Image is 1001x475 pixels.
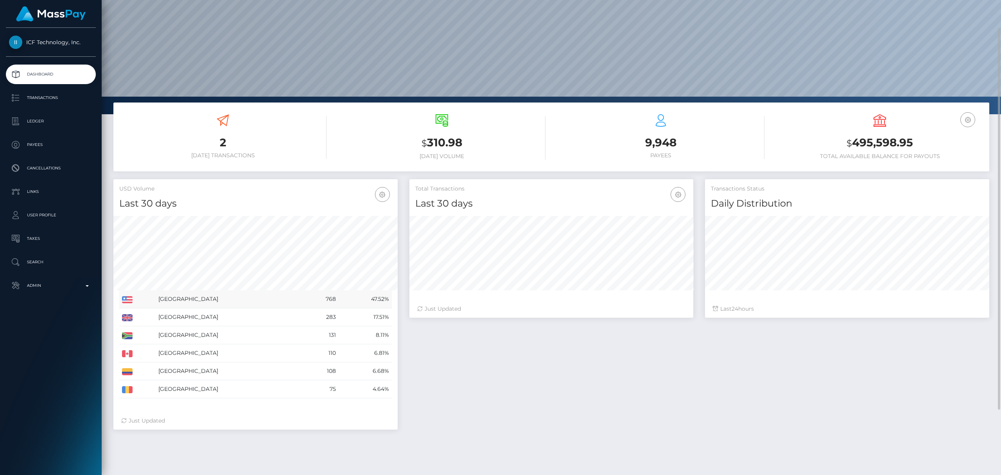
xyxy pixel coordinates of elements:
[339,326,392,344] td: 8.11%
[557,152,764,159] h6: Payees
[303,290,338,308] td: 768
[303,344,338,362] td: 110
[422,138,427,149] small: $
[711,197,983,211] h4: Daily Distribution
[122,332,133,339] img: ZA.png
[338,135,545,151] h3: 310.98
[121,417,390,425] div: Just Updated
[119,135,326,150] h3: 2
[711,185,983,193] h5: Transactions Status
[9,68,93,80] p: Dashboard
[303,308,338,326] td: 283
[339,308,392,326] td: 17.51%
[6,135,96,155] a: Payees
[9,139,93,151] p: Payees
[415,185,688,193] h5: Total Transactions
[847,138,852,149] small: $
[156,380,303,398] td: [GEOGRAPHIC_DATA]
[9,280,93,291] p: Admin
[6,39,96,46] span: ICF Technology, Inc.
[9,209,93,221] p: User Profile
[339,380,392,398] td: 4.64%
[9,186,93,198] p: Links
[339,344,392,362] td: 6.81%
[9,115,93,127] p: Ledger
[156,326,303,344] td: [GEOGRAPHIC_DATA]
[119,185,392,193] h5: USD Volume
[303,326,338,344] td: 131
[122,350,133,357] img: CA.png
[156,308,303,326] td: [GEOGRAPHIC_DATA]
[122,296,133,303] img: US.png
[6,88,96,108] a: Transactions
[119,152,326,159] h6: [DATE] Transactions
[122,314,133,321] img: GB.png
[339,362,392,380] td: 6.68%
[9,36,22,49] img: ICF Technology, Inc.
[9,92,93,104] p: Transactions
[156,362,303,380] td: [GEOGRAPHIC_DATA]
[9,256,93,268] p: Search
[156,290,303,308] td: [GEOGRAPHIC_DATA]
[9,162,93,174] p: Cancellations
[16,6,86,22] img: MassPay Logo
[303,362,338,380] td: 108
[6,205,96,225] a: User Profile
[6,158,96,178] a: Cancellations
[6,276,96,295] a: Admin
[156,344,303,362] td: [GEOGRAPHIC_DATA]
[339,290,392,308] td: 47.52%
[6,229,96,248] a: Taxes
[732,305,738,312] span: 24
[6,65,96,84] a: Dashboard
[417,305,686,313] div: Just Updated
[122,368,133,375] img: CO.png
[122,386,133,393] img: RO.png
[303,380,338,398] td: 75
[6,182,96,202] a: Links
[776,153,983,160] h6: Total Available Balance for Payouts
[776,135,983,151] h3: 495,598.95
[6,112,96,131] a: Ledger
[119,197,392,211] h4: Last 30 days
[6,252,96,272] a: Search
[415,197,688,211] h4: Last 30 days
[713,305,981,313] div: Last hours
[557,135,764,150] h3: 9,948
[338,153,545,160] h6: [DATE] Volume
[9,233,93,245] p: Taxes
